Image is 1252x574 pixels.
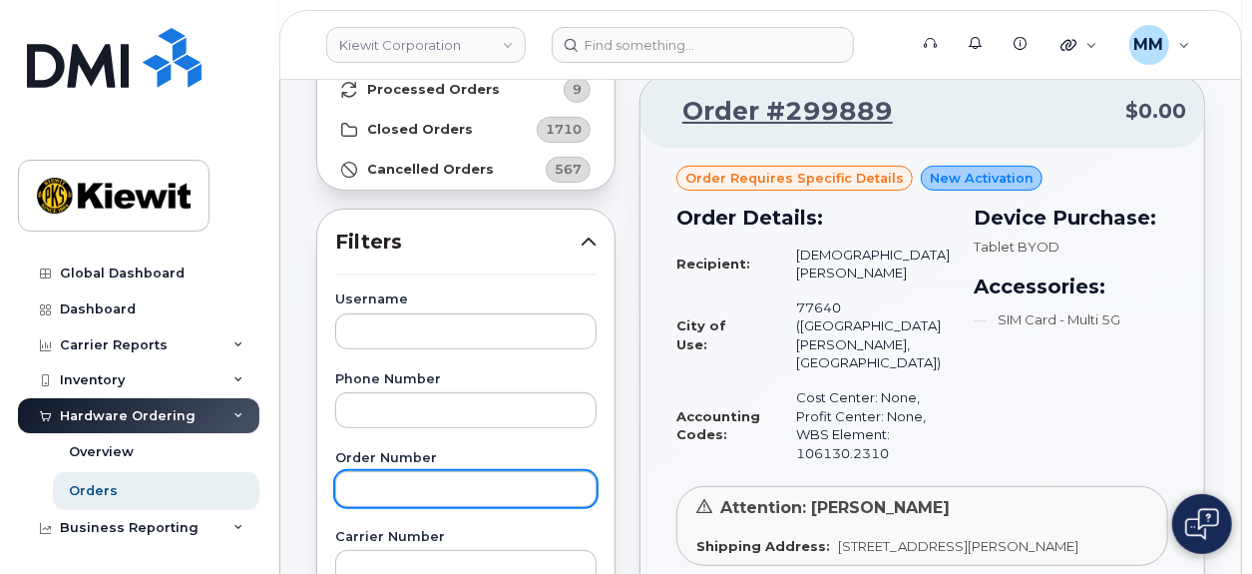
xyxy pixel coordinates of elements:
[974,203,1168,233] h3: Device Purchase:
[555,160,582,179] span: 567
[335,452,597,465] label: Order Number
[367,122,473,138] strong: Closed Orders
[573,80,582,99] span: 9
[676,408,760,443] strong: Accounting Codes:
[1125,97,1186,126] span: $0.00
[326,27,526,63] a: Kiewit Corporation
[974,272,1168,301] h3: Accessories:
[1046,25,1111,65] div: Quicklinks
[696,538,830,554] strong: Shipping Address:
[552,27,854,63] input: Find something...
[546,120,582,139] span: 1710
[1115,25,1204,65] div: Michael Manahan
[335,293,597,306] label: Username
[317,110,615,150] a: Closed Orders1710
[1185,508,1219,540] img: Open chat
[685,169,904,188] span: Order requires Specific details
[367,162,494,178] strong: Cancelled Orders
[778,238,950,290] td: [DEMOGRAPHIC_DATA][PERSON_NAME]
[658,94,893,130] a: Order #299889
[778,380,950,470] td: Cost Center: None, Profit Center: None, WBS Element: 106130.2310
[676,256,750,272] strong: Recipient:
[838,538,1078,554] span: [STREET_ADDRESS][PERSON_NAME]
[720,498,950,517] span: Attention: [PERSON_NAME]
[974,239,1059,255] span: Tablet BYOD
[930,169,1034,188] span: New Activation
[335,531,597,544] label: Carrier Number
[1134,33,1164,57] span: MM
[676,317,726,352] strong: City of Use:
[317,70,615,110] a: Processed Orders9
[676,203,950,233] h3: Order Details:
[317,150,615,190] a: Cancelled Orders567
[974,310,1168,329] li: SIM Card - Multi 5G
[367,82,500,98] strong: Processed Orders
[335,373,597,386] label: Phone Number
[778,290,950,380] td: 77640 ([GEOGRAPHIC_DATA][PERSON_NAME], [GEOGRAPHIC_DATA])
[335,228,581,257] span: Filters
